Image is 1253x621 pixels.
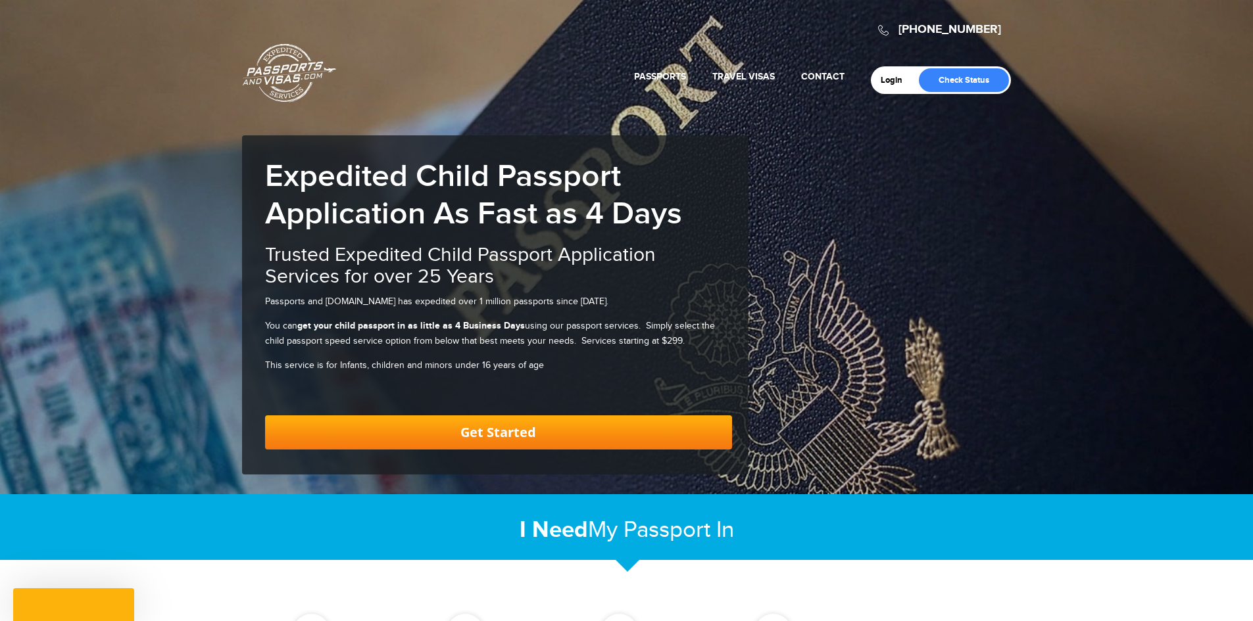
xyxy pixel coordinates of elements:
h2: My [242,516,1012,544]
strong: get your child passport in as little as 4 Business Days [297,320,525,331]
span: Passport In [624,517,734,543]
p: Passports and [DOMAIN_NAME] has expedited over 1 million passports since [DATE]. [265,294,732,309]
a: Check Status [919,68,1009,92]
a: Contact [801,71,845,82]
a: Get Started [265,415,732,449]
p: This service is for Infants, children and minors under 16 years of age [265,358,732,373]
a: Travel Visas [712,71,775,82]
iframe: Customer reviews powered by Trustpilot [265,382,732,396]
a: Passports & [DOMAIN_NAME] [243,43,336,103]
h2: Trusted Expedited Child Passport Application Services for over 25 Years [265,244,732,288]
strong: I Need [520,516,588,544]
a: [PHONE_NUMBER] [898,22,1001,37]
a: Login [881,75,912,85]
p: You can using our passport services. Simply select the child passport speed service option from b... [265,319,732,348]
a: Passports [634,71,686,82]
b: Expedited Child Passport Application As Fast as 4 Days [265,158,682,233]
